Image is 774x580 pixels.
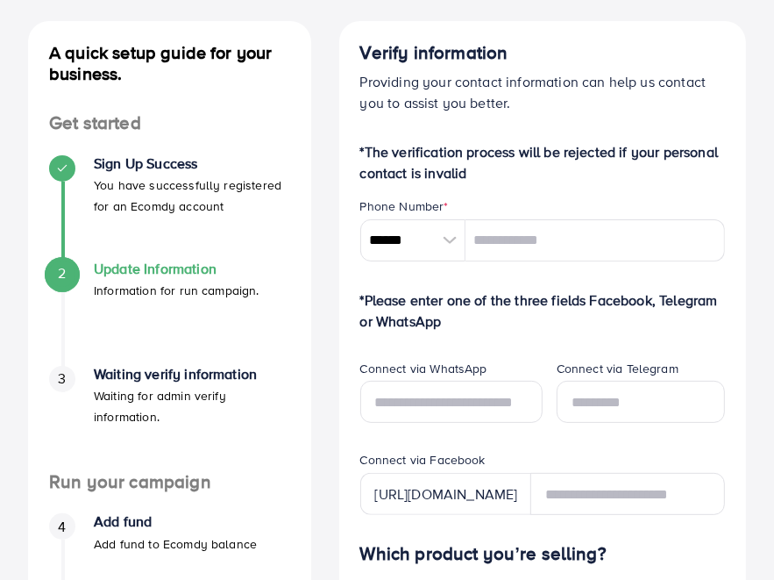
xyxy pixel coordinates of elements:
h4: Add fund [94,513,257,530]
h4: Verify information [360,42,725,64]
p: You have successfully registered for an Ecomdy account [94,175,290,217]
label: Connect via WhatsApp [360,360,487,377]
span: 3 [58,369,66,389]
div: [URL][DOMAIN_NAME] [360,473,532,515]
p: Providing your contact information can help us contact you to assist you better. [360,71,725,113]
label: Connect via Telegram [557,360,678,377]
h4: Sign Up Success [94,155,290,172]
iframe: Chat [699,501,761,567]
label: Phone Number [360,197,449,215]
h4: Which product you’re selling? [360,543,725,565]
p: *Please enter one of the three fields Facebook, Telegram or WhatsApp [360,290,725,332]
h4: Run your campaign [28,471,311,493]
h4: Update Information [94,261,259,277]
h4: Waiting verify information [94,366,290,383]
p: *The verification process will be rejected if your personal contact is invalid [360,141,725,183]
h4: A quick setup guide for your business. [28,42,311,84]
p: Waiting for admin verify information. [94,385,290,427]
li: Sign Up Success [28,155,311,261]
span: 2 [58,263,66,283]
li: Update Information [28,261,311,366]
span: 4 [58,517,66,537]
li: Waiting verify information [28,366,311,471]
p: Add fund to Ecomdy balance [94,533,257,555]
h4: Get started [28,112,311,134]
label: Connect via Facebook [360,451,486,469]
p: Information for run campaign. [94,280,259,301]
